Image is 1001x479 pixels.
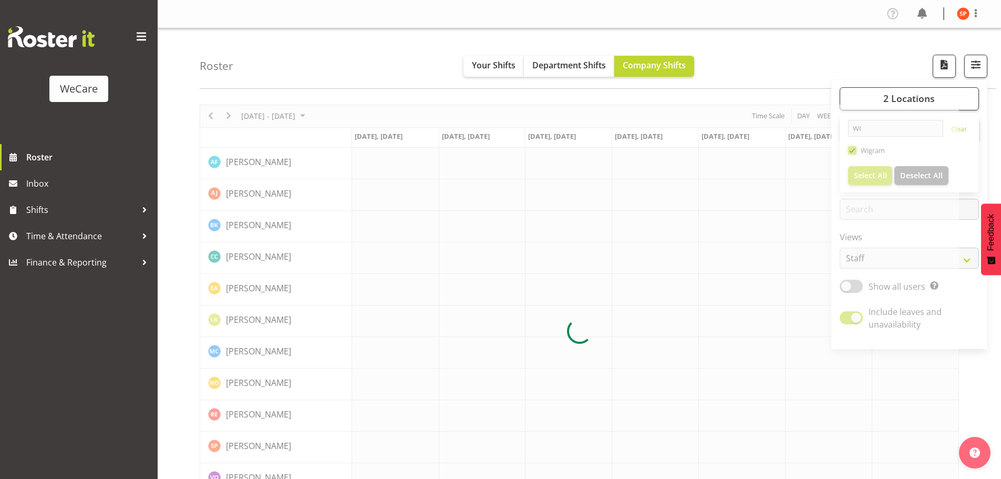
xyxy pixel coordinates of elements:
button: Feedback - Show survey [981,203,1001,275]
span: Your Shifts [472,59,515,71]
button: Department Shifts [524,56,614,77]
span: Department Shifts [532,59,606,71]
img: help-xxl-2.png [969,447,980,458]
img: samantha-poultney11298.jpg [957,7,969,20]
span: Inbox [26,176,152,191]
img: Rosterit website logo [8,26,95,47]
span: Time & Attendance [26,228,137,244]
button: Filter Shifts [964,55,987,78]
span: Shifts [26,202,137,218]
a: Clear [951,124,967,137]
button: 2 Locations [840,87,979,110]
span: Finance & Reporting [26,254,137,270]
span: 2 Locations [883,92,935,105]
button: Company Shifts [614,56,694,77]
div: WeCare [60,81,98,97]
button: Download a PDF of the roster according to the set date range. [933,55,956,78]
h4: Roster [200,60,233,72]
span: Roster [26,149,152,165]
span: Feedback [986,214,996,251]
button: Your Shifts [463,56,524,77]
span: Company Shifts [623,59,686,71]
